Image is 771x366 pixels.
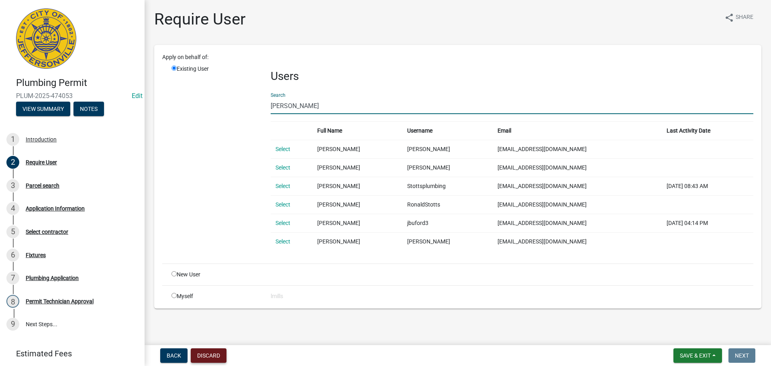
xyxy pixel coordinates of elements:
button: Back [160,348,188,363]
td: RonaldStotts [402,195,492,214]
div: 5 [6,225,19,238]
div: 7 [6,272,19,284]
button: shareShare [718,10,760,25]
td: [EMAIL_ADDRESS][DOMAIN_NAME] [493,195,662,214]
div: Apply on behalf of: [156,53,759,61]
td: [PERSON_NAME] [312,232,402,251]
td: [PERSON_NAME] [402,140,492,158]
th: Email [493,121,662,140]
td: Stottsplumbing [402,177,492,195]
div: Permit Technician Approval [26,299,94,304]
td: [PERSON_NAME] [312,140,402,158]
div: New User [165,270,265,279]
wm-modal-confirm: Edit Application Number [132,92,143,100]
h1: Require User [154,10,246,29]
button: View Summary [16,102,70,116]
div: Introduction [26,137,57,142]
h4: Plumbing Permit [16,77,138,89]
div: Plumbing Application [26,275,79,281]
div: 1 [6,133,19,146]
div: Parcel search [26,183,59,188]
div: Fixtures [26,252,46,258]
td: [PERSON_NAME] [402,158,492,177]
th: Username [402,121,492,140]
div: 8 [6,295,19,308]
a: Edit [132,92,143,100]
div: 4 [6,202,19,215]
span: Next [735,352,749,359]
i: share [724,13,734,22]
td: [PERSON_NAME] [312,177,402,195]
a: Estimated Fees [6,346,132,362]
wm-modal-confirm: Summary [16,106,70,112]
td: [PERSON_NAME] [312,195,402,214]
img: City of Jeffersonville, Indiana [16,8,76,69]
div: Require User [26,159,57,165]
a: Select [275,164,290,171]
div: Myself [165,292,265,301]
a: Select [275,183,290,189]
a: Select [275,238,290,245]
div: 3 [6,179,19,192]
span: PLUM-2025-474053 [16,92,128,100]
span: Share [736,13,753,22]
span: Save & Exit [680,352,711,359]
button: Notes [73,102,104,116]
th: Full Name [312,121,402,140]
td: [PERSON_NAME] [402,232,492,251]
button: Discard [191,348,226,363]
td: [DATE] 08:43 AM [662,177,753,195]
td: [PERSON_NAME] [312,214,402,232]
td: [PERSON_NAME] [312,158,402,177]
td: [EMAIL_ADDRESS][DOMAIN_NAME] [493,177,662,195]
a: Select [275,220,290,226]
a: Select [275,146,290,152]
div: Application Information [26,206,85,211]
td: [EMAIL_ADDRESS][DOMAIN_NAME] [493,158,662,177]
button: Next [728,348,755,363]
td: [EMAIL_ADDRESS][DOMAIN_NAME] [493,232,662,251]
a: Select [275,201,290,208]
h3: Users [271,70,753,83]
td: [DATE] 04:14 PM [662,214,753,232]
div: Select contractor [26,229,68,235]
td: [EMAIL_ADDRESS][DOMAIN_NAME] [493,140,662,158]
div: 2 [6,156,19,169]
span: Back [167,352,181,359]
div: Existing User [165,65,265,257]
td: jbuford3 [402,214,492,232]
div: 9 [6,318,19,331]
div: 6 [6,249,19,262]
td: [EMAIL_ADDRESS][DOMAIN_NAME] [493,214,662,232]
wm-modal-confirm: Notes [73,106,104,112]
button: Save & Exit [673,348,722,363]
th: Last Activity Date [662,121,753,140]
